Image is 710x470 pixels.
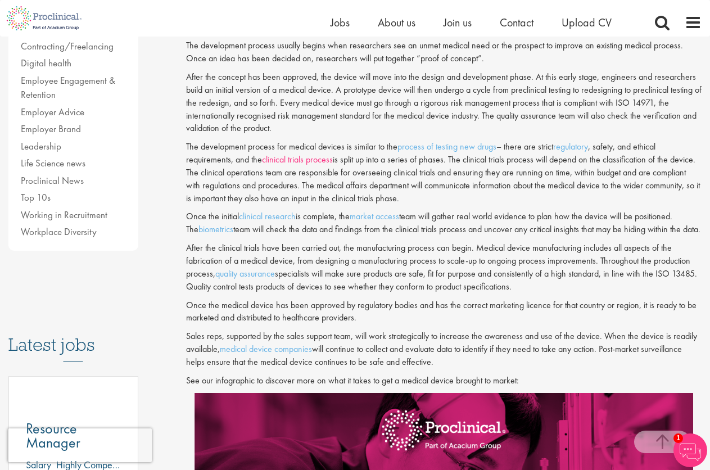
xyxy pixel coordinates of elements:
[21,174,84,187] a: Proclinical News
[26,422,121,450] a: Resource Manager
[215,268,275,279] a: quality assurance
[186,242,702,293] p: After the clinical trials have been carried out, the manufacturing process can begin. Medical dev...
[562,15,612,30] a: Upload CV
[673,433,707,467] img: Chatbot
[331,15,350,30] a: Jobs
[350,210,399,222] a: market access
[673,433,683,443] span: 1
[21,74,115,101] a: Employee Engagement & Retention
[239,210,296,222] a: clinical research
[186,299,702,325] p: Once the medical device has been approved by regulatory bodies and has the correct marketing lice...
[186,210,702,236] p: Once the initial is complete, the team will gather real world evidence to plan how the device wil...
[397,141,496,152] a: process of testing new drugs
[21,106,84,118] a: Employer Advice
[262,153,333,165] a: clinical trials process
[21,57,71,69] a: Digital health
[21,191,51,204] a: Top 10s
[220,343,312,355] a: medical device companies
[198,223,233,235] a: biometrics
[186,374,702,387] p: See our infographic to discover more on what it takes to get a medical device brought to market:
[8,307,138,362] h3: Latest jobs
[21,140,61,152] a: Leadership
[8,428,152,462] iframe: reCAPTCHA
[500,15,533,30] a: Contact
[21,209,107,221] a: Working in Recruitment
[186,141,702,205] p: The development process for medical devices is similar to the – there are strict , safety, and et...
[186,71,702,135] p: After the concept has been approved, the device will move into the design and development phase. ...
[21,123,81,135] a: Employer Brand
[378,15,415,30] a: About us
[186,39,702,65] p: The development process usually begins when researchers see an unmet medical need or the prospect...
[21,157,85,169] a: Life Science news
[21,40,114,52] a: Contracting/Freelancing
[444,15,472,30] a: Join us
[553,141,588,152] a: regulatory
[186,330,702,369] p: Sales reps, supported by the sales support team, will work strategically to increase the awarenes...
[21,225,97,238] a: Workplace Diversity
